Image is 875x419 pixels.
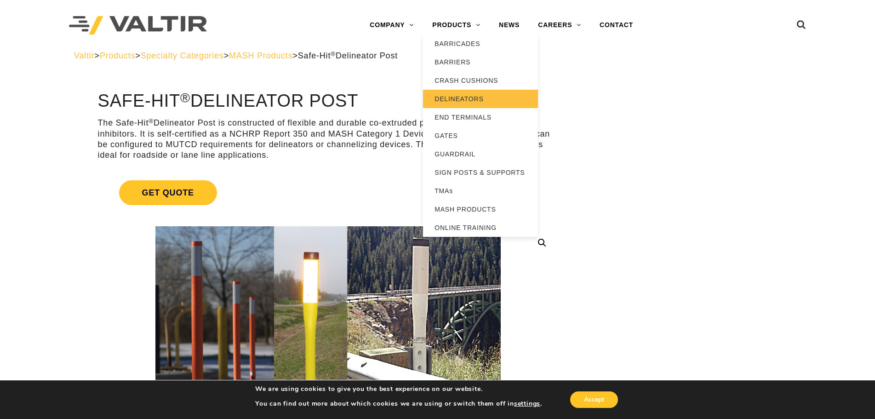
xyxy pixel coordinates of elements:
div: > > > > [74,51,801,61]
a: CAREERS [529,16,590,34]
p: We are using cookies to give you the best experience on our website. [255,385,542,393]
a: PRODUCTS [423,16,490,34]
a: TMAs [423,182,538,200]
sup: ® [331,51,336,57]
a: MASH PRODUCTS [423,200,538,218]
a: CRASH CUSHIONS [423,71,538,90]
span: Get Quote [119,180,217,205]
a: Specialty Categories [141,51,224,60]
h1: Safe-Hit Delineator Post [98,92,559,111]
a: Get Quote [98,169,559,216]
a: COMPANY [360,16,423,34]
button: Accept [570,391,618,408]
a: GATES [423,126,538,145]
p: The Safe-Hit Delineator Post is constructed of flexible and durable co-extruded polyethylene with... [98,118,559,161]
a: BARRIERS [423,53,538,71]
a: GUARDRAIL [423,145,538,163]
span: Safe-Hit Delineator Post [298,51,398,60]
a: CONTACT [590,16,642,34]
p: You can find out more about which cookies we are using or switch them off in . [255,400,542,408]
a: DELINEATORS [423,90,538,108]
button: settings [514,400,540,408]
sup: ® [149,118,154,125]
sup: ® [180,90,190,105]
img: Valtir [69,16,207,35]
a: NEWS [490,16,529,34]
a: END TERMINALS [423,108,538,126]
a: SIGN POSTS & SUPPORTS [423,163,538,182]
a: Valtir [74,51,94,60]
a: MASH Products [229,51,292,60]
a: ONLINE TRAINING [423,218,538,237]
a: BARRICADES [423,34,538,53]
a: Products [100,51,135,60]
